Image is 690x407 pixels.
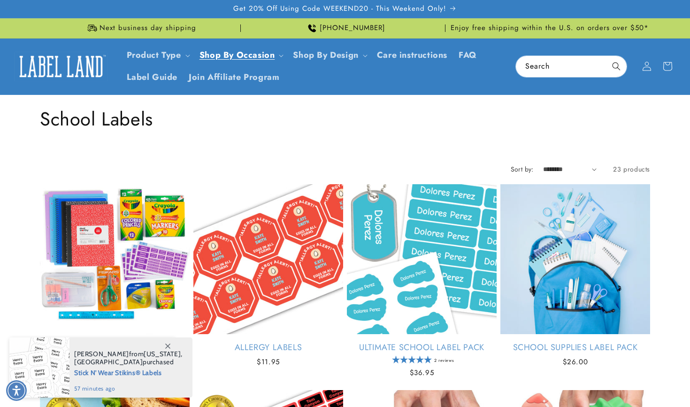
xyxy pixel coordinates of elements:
[40,107,650,131] h1: School Labels
[451,23,649,33] span: Enjoy free shipping within the U.S. on orders over $50*
[100,23,196,33] span: Next business day shipping
[449,18,650,38] div: Announcement
[371,44,453,66] a: Care instructions
[193,342,343,353] a: Allergy Labels
[293,49,358,61] a: Shop By Design
[459,50,477,61] span: FAQ
[500,342,650,353] a: School Supplies Label Pack
[606,56,627,77] button: Search
[121,66,184,88] a: Label Guide
[14,52,108,81] img: Label Land
[121,44,194,66] summary: Product Type
[189,72,279,83] span: Join Affiliate Program
[613,164,650,174] span: 23 products
[74,350,183,366] span: from , purchased
[233,4,446,14] span: Get 20% Off Using Code WEEKEND20 - This Weekend Only!
[347,342,497,353] a: Ultimate School Label Pack
[194,44,288,66] summary: Shop By Occasion
[596,367,681,398] iframe: Gorgias live chat messenger
[287,44,371,66] summary: Shop By Design
[183,66,285,88] a: Join Affiliate Program
[377,50,447,61] span: Care instructions
[511,164,534,174] label: Sort by:
[6,380,27,401] div: Accessibility Menu
[320,23,385,33] span: [PHONE_NUMBER]
[11,48,112,85] a: Label Land
[74,358,143,366] span: [GEOGRAPHIC_DATA]
[453,44,483,66] a: FAQ
[245,18,445,38] div: Announcement
[144,350,181,358] span: [US_STATE]
[127,72,178,83] span: Label Guide
[40,18,241,38] div: Announcement
[127,49,181,61] a: Product Type
[74,350,129,358] span: [PERSON_NAME]
[199,50,275,61] span: Shop By Occasion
